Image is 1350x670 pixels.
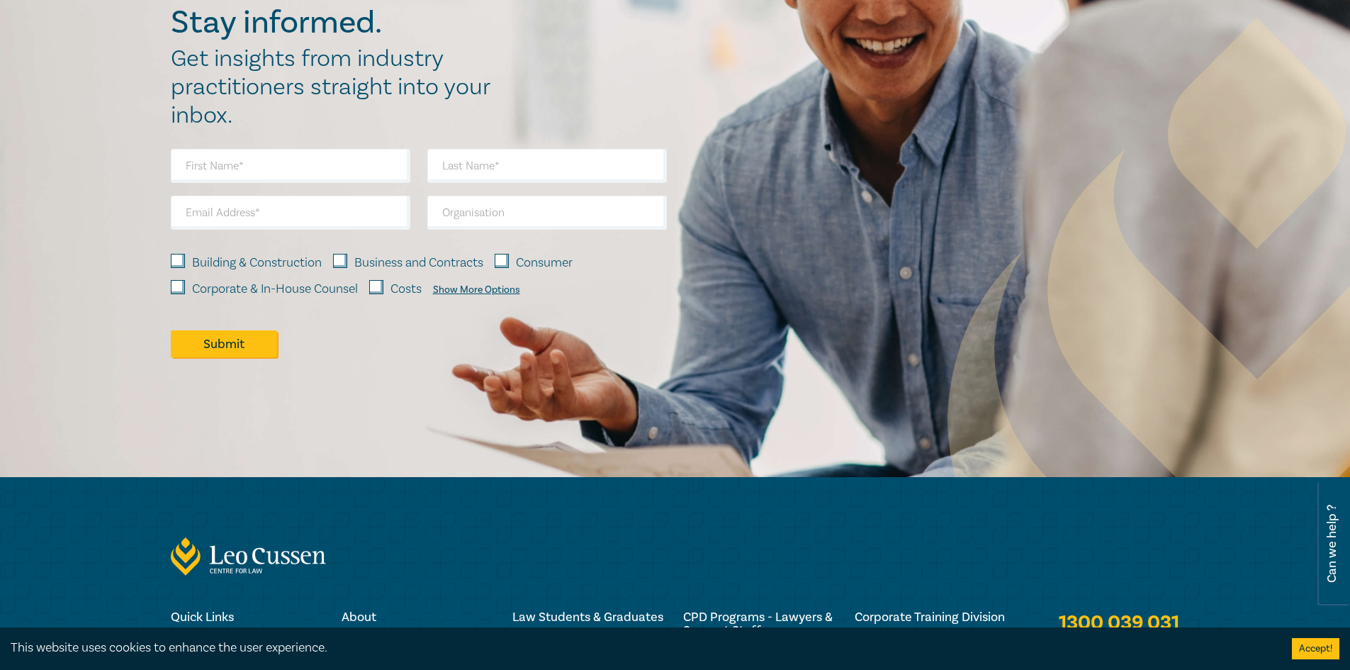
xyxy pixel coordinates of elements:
[516,254,573,272] label: Consumer
[1325,490,1339,598] span: Can we help ?
[171,45,505,130] h2: Get insights from industry practitioners straight into your inbox.
[683,610,837,637] h6: CPD Programs - Lawyers & Support Staff
[171,149,410,183] input: First Name*
[427,149,667,183] input: Last Name*
[512,610,666,624] h6: Law Students & Graduates
[1292,638,1339,659] button: Accept cookies
[354,254,483,272] label: Business and Contracts
[192,280,358,298] label: Corporate & In-House Counsel
[390,280,422,298] label: Costs
[171,4,505,41] h2: Stay informed.
[171,196,410,230] input: Email Address*
[433,284,520,296] div: Show More Options
[192,254,322,272] label: Building & Construction
[171,330,277,357] button: Submit
[342,610,495,624] h6: About
[1059,610,1179,636] a: 1300 039 031
[855,610,1008,624] a: Corporate Training Division
[427,196,667,230] input: Organisation
[171,610,325,624] h6: Quick Links
[11,639,1271,657] div: This website uses cookies to enhance the user experience.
